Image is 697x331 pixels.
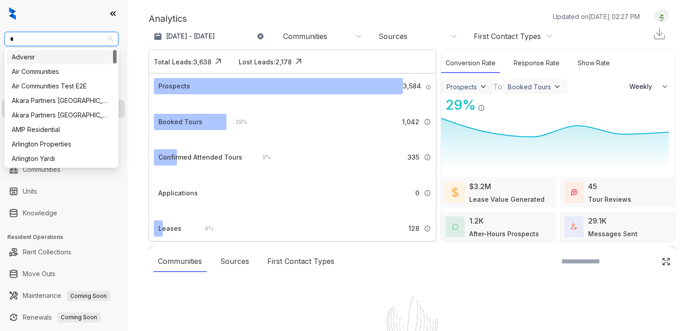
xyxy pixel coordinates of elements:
[57,312,101,322] span: Coming Soon
[424,190,431,197] img: Info
[6,79,117,93] div: Air Communities Test E2E
[474,31,541,41] div: First Contact Types
[283,31,327,41] div: Communities
[553,12,640,21] p: Updated on [DATE] 02:27 PM
[12,139,111,149] div: Arlington Properties
[12,110,111,120] div: Akara Partners [GEOGRAPHIC_DATA]
[153,251,206,272] div: Communities
[196,224,213,234] div: 4 %
[2,61,125,79] li: Leads
[23,204,57,222] a: Knowledge
[588,195,631,204] div: Tour Reviews
[158,224,182,234] div: Leases
[226,117,247,127] div: 29 %
[469,181,491,192] div: $3.2M
[2,100,125,118] li: Leasing
[643,258,650,265] img: SearchIcon
[424,225,431,232] img: Info
[6,137,117,151] div: Arlington Properties
[7,233,127,241] h3: Resident Operations
[6,108,117,122] div: Akara Partners Phoenix
[2,161,125,179] li: Communities
[571,189,577,195] img: TourReviews
[154,57,211,67] div: Total Leads: 3,638
[292,55,305,68] img: Click Icon
[23,265,55,283] a: Move Outs
[12,81,111,91] div: Air Communities Test E2E
[655,11,668,21] img: UserAvatar
[239,57,292,67] div: Lost Leads: 2,178
[441,95,476,115] div: 29 %
[629,82,657,91] span: Weekly
[23,243,71,261] a: Rent Collections
[216,251,254,272] div: Sources
[478,104,485,112] img: Info
[588,181,597,192] div: 45
[447,83,477,91] div: Prospects
[469,229,539,239] div: After-Hours Prospects
[573,54,614,73] div: Show Rate
[12,125,111,135] div: AMP Residential
[509,54,564,73] div: Response Rate
[415,188,419,198] span: 0
[426,85,431,90] img: Info
[2,182,125,200] li: Units
[469,195,545,204] div: Lease Value Generated
[408,224,419,234] span: 128
[493,81,502,92] div: To
[23,161,60,179] a: Communities
[12,52,111,62] div: Advenir
[158,188,198,198] div: Applications
[158,152,242,162] div: Confirmed Attended Tours
[2,243,125,261] li: Rent Collections
[662,257,671,266] img: Click Icon
[407,152,419,162] span: 335
[67,291,110,301] span: Coming Soon
[6,93,117,108] div: Akara Partners Nashville
[2,287,125,305] li: Maintenance
[2,265,125,283] li: Move Outs
[12,67,111,77] div: Air Communities
[403,81,421,91] span: 3,584
[12,96,111,106] div: Akara Partners [GEOGRAPHIC_DATA]
[2,122,125,140] li: Collections
[452,224,458,230] img: AfterHoursConversations
[469,215,484,226] div: 1.2K
[485,96,499,110] img: Click Icon
[158,81,190,91] div: Prospects
[2,308,125,326] li: Renewals
[441,54,500,73] div: Conversion Rate
[452,187,458,198] img: LeaseValue
[23,182,37,200] a: Units
[378,31,407,41] div: Sources
[12,154,111,164] div: Arlington Yardi
[553,82,562,91] img: ViewFilterArrow
[588,229,638,239] div: Messages Sent
[149,28,271,44] button: [DATE] - [DATE]
[479,82,488,91] img: ViewFilterArrow
[6,122,117,137] div: AMP Residential
[624,78,675,95] button: Weekly
[6,50,117,64] div: Advenir
[424,154,431,161] img: Info
[149,12,187,25] p: Analytics
[588,215,607,226] div: 29.1K
[166,32,215,41] p: [DATE] - [DATE]
[253,152,271,162] div: 9 %
[508,83,551,91] div: Booked Tours
[424,118,431,126] img: Info
[2,204,125,222] li: Knowledge
[571,224,577,230] img: TotalFum
[9,7,16,20] img: logo
[6,64,117,79] div: Air Communities
[211,55,225,68] img: Click Icon
[402,117,419,127] span: 1,042
[23,308,101,326] a: RenewalsComing Soon
[263,251,339,272] div: First Contact Types
[158,117,202,127] div: Booked Tours
[6,151,117,166] div: Arlington Yardi
[653,27,666,41] img: Download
